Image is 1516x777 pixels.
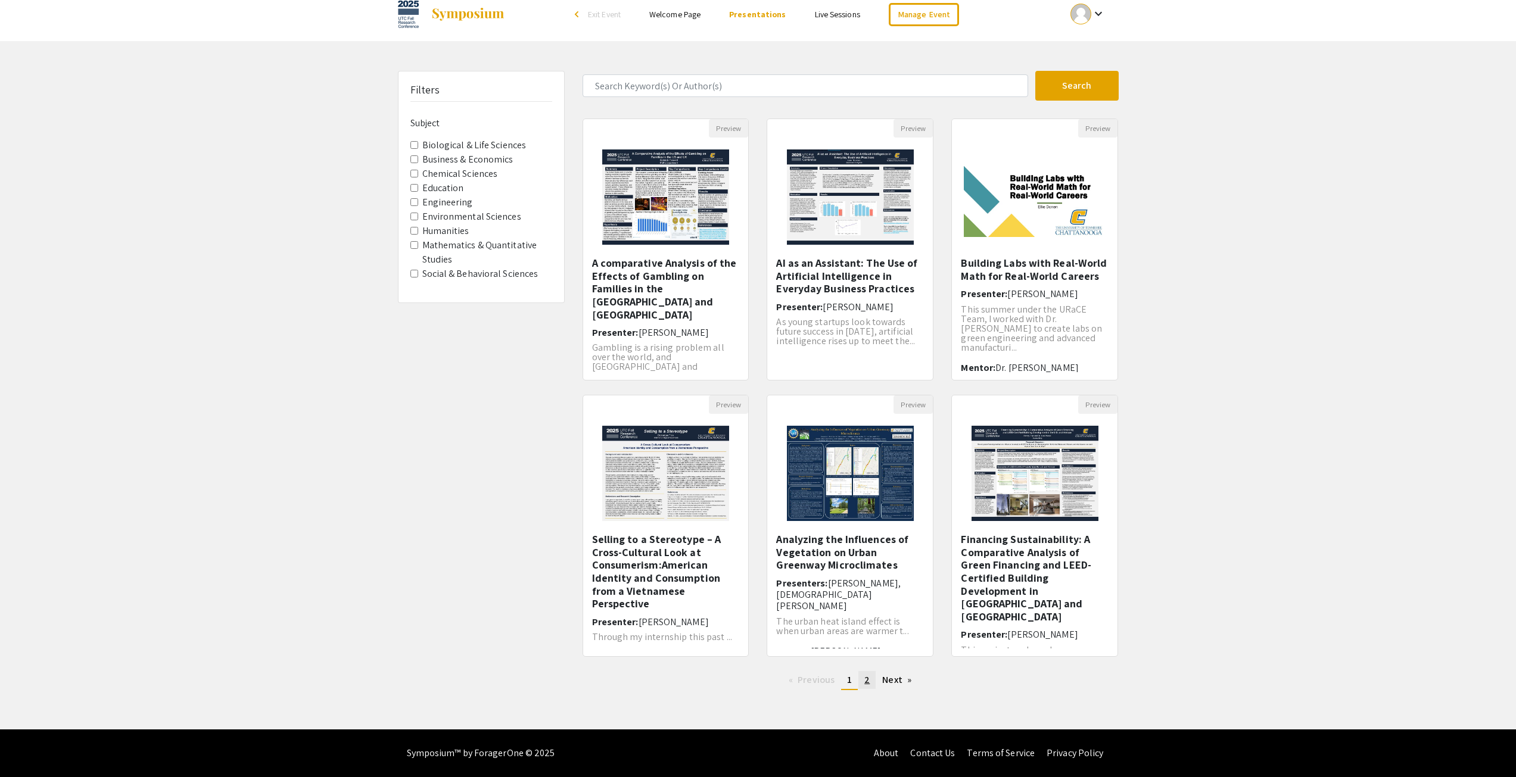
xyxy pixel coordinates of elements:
[422,210,521,224] label: Environmental Sciences
[709,119,748,138] button: Preview
[1007,628,1078,641] span: [PERSON_NAME]
[588,9,621,20] span: Exit Event
[583,395,749,657] div: Open Presentation <p class="ql-align-center"><strong>Selling to a Stereotype – A Cross-Cultural L...
[9,723,51,768] iframe: Chat
[575,11,582,18] div: arrow_back_ios
[729,9,786,20] a: Presentations
[815,9,860,20] a: Live Sessions
[767,395,933,657] div: Open Presentation <p>Analyzing the Influences of Vegetation on Urban Greenway Microclimates</p>
[961,305,1109,352] p: This summer under the URaCE Team, I worked with Dr. [PERSON_NAME] to create labs on green enginee...
[961,361,995,374] span: Mentor:
[889,3,959,26] a: Manage Event
[961,629,1109,640] h6: Presenter:
[1035,71,1119,101] button: Search
[864,673,870,686] span: 2
[1058,1,1118,27] button: Expand account dropdown
[410,117,552,129] h6: Subject
[767,118,933,380] div: Open Presentation <p>AI as an Assistant: The Use of Artificial Intelligence in Everyday Business ...
[961,645,1109,655] p: This project explores how green ...
[967,747,1035,759] a: Terms of Service
[422,195,473,210] label: Engineering
[776,316,915,347] span: As young startups look towards future success in [DATE], artificial intelligence rises up to meet...
[775,138,926,257] img: <p>AI as an Assistant: The Use of Artificial Intelligence in Everyday Business Practices</p><p><b...
[592,632,740,642] p: Through my internship this past ...
[583,74,1028,97] input: Search Keyword(s) Or Author(s)
[431,7,505,21] img: Symposium by ForagerOne
[592,533,740,610] h5: Selling to a Stereotype – A Cross-Cultural Look at Consumerism:American Identity and Consumption ...
[410,83,440,96] h5: Filters
[961,288,1109,299] h6: Presenter:
[583,118,749,380] div: Open Presentation <p>A comparative Analysis of the Effects of Gambling on Families in the US and ...
[590,414,741,533] img: <p class="ql-align-center"><strong>Selling to a Stereotype – A Cross-Cultural Look at Consumerism...
[776,645,811,657] span: Mentor:
[776,615,908,637] span: The urban heat island effect is when urban areas are warmer t...
[876,671,917,689] a: Next page
[590,138,741,257] img: <p>A comparative Analysis of the Effects of Gambling on Families in the US and UK</p>
[422,181,464,195] label: Education
[1047,747,1103,759] a: Privacy Policy
[823,301,893,313] span: [PERSON_NAME]
[894,395,933,414] button: Preview
[775,414,926,533] img: <p>Analyzing the Influences of Vegetation on Urban Greenway Microclimates</p>
[776,301,924,313] h6: Presenter:
[798,673,835,686] span: Previous
[776,257,924,295] h5: AI as an Assistant: The Use of Artificial Intelligence in Everyday Business Practices
[776,578,924,612] h6: Presenters:
[422,224,469,238] label: Humanities
[422,167,498,181] label: Chemical Sciences
[995,361,1079,374] span: Dr. [PERSON_NAME]
[709,395,748,414] button: Preview
[639,616,709,628] span: [PERSON_NAME]
[592,616,740,628] h6: Presenter:
[952,145,1117,249] img: <p>Building Labs with Real-World Math for Real-World Careers</p>
[847,673,852,686] span: 1
[910,747,955,759] a: Contact Us
[422,138,527,152] label: Biological & Life Sciences
[583,671,1119,690] ul: Pagination
[1078,119,1117,138] button: Preview
[422,238,552,267] label: Mathematics & Quantitative Studies
[951,118,1118,380] div: Open Presentation <p>Building Labs with Real-World Math for Real-World Careers</p>
[961,257,1109,282] h5: Building Labs with Real-World Math for Real-World Careers
[776,577,901,612] span: [PERSON_NAME], [DEMOGRAPHIC_DATA][PERSON_NAME]
[874,747,899,759] a: About
[422,152,513,167] label: Business & Economics
[407,729,555,777] div: Symposium™ by ForagerOne © 2025
[960,414,1110,533] img: <p class="ql-align-center"><strong>Financing Sustainability: A Comparative Analysis of Green Fina...
[1091,7,1106,21] mat-icon: Expand account dropdown
[649,9,701,20] a: Welcome Page
[592,257,740,321] h5: A comparative Analysis of the Effects of Gambling on Families in the [GEOGRAPHIC_DATA] and [GEOGR...
[1078,395,1117,414] button: Preview
[894,119,933,138] button: Preview
[639,326,709,339] span: [PERSON_NAME]
[422,267,538,281] label: Social & Behavioral Sciences
[776,645,883,669] span: [PERSON_NAME], [PERSON_NAME]
[1007,288,1078,300] span: [PERSON_NAME]
[592,343,740,391] p: Gambling is a rising problem all over the world, and [GEOGRAPHIC_DATA] and [GEOGRAPHIC_DATA] are ...
[592,327,740,338] h6: Presenter:
[961,533,1109,623] h5: Financing Sustainability: A Comparative Analysis of Green Financing and LEED-Certified Building D...
[951,395,1118,657] div: Open Presentation <p class="ql-align-center"><strong>Financing Sustainability: A Comparative Anal...
[776,533,924,572] h5: Analyzing the Influences of Vegetation on Urban Greenway Microclimates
